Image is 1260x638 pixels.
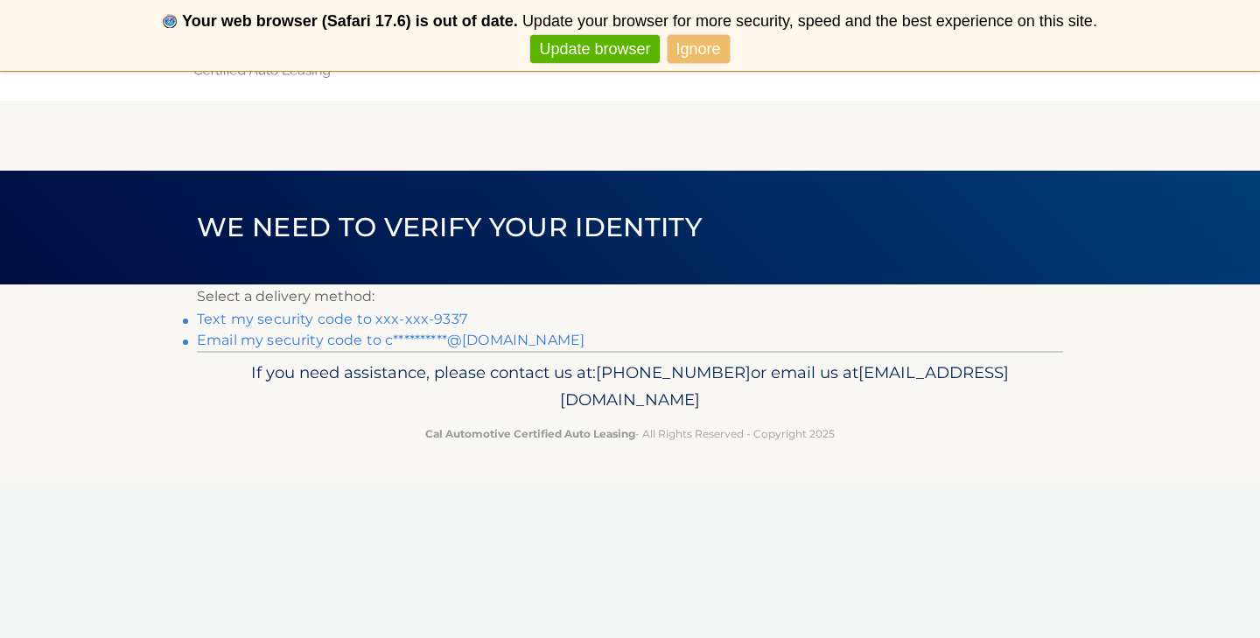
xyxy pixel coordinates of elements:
[522,12,1097,30] span: Update your browser for more security, speed and the best experience on this site.
[197,332,584,348] a: Email my security code to c**********@[DOMAIN_NAME]
[668,35,730,64] a: Ignore
[425,427,635,440] strong: Cal Automotive Certified Auto Leasing
[197,284,1063,309] p: Select a delivery method:
[208,359,1052,415] p: If you need assistance, please contact us at: or email us at
[182,12,518,30] b: Your web browser (Safari 17.6) is out of date.
[197,211,702,243] span: We need to verify your identity
[596,362,751,382] span: [PHONE_NUMBER]
[197,311,467,327] a: Text my security code to xxx-xxx-9337
[208,424,1052,443] p: - All Rights Reserved - Copyright 2025
[530,35,659,64] a: Update browser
